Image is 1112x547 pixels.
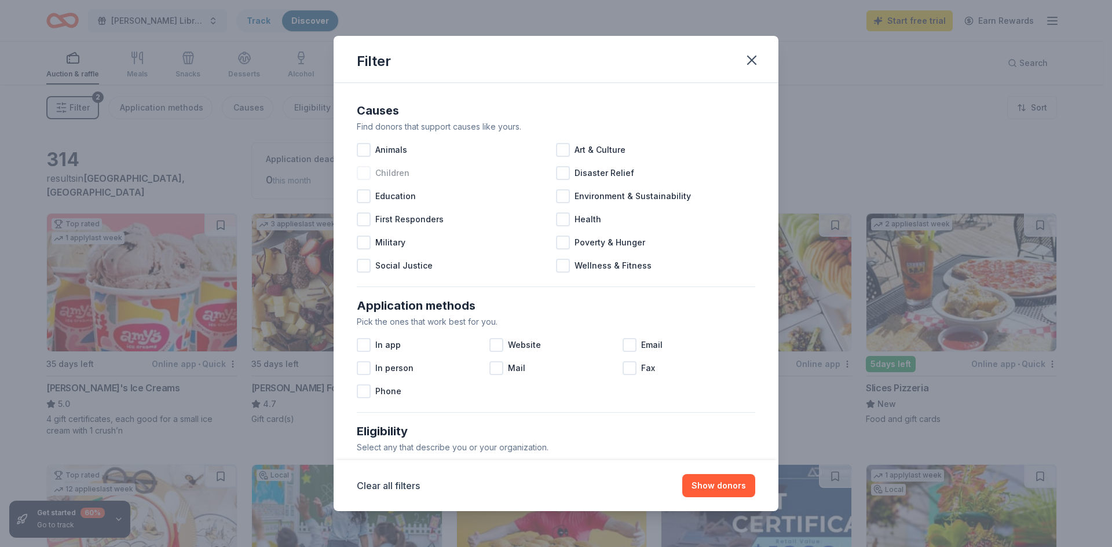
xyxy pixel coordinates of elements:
span: In app [375,338,401,352]
span: Poverty & Hunger [575,236,645,249]
span: In person [375,361,414,375]
div: Select any that describe you or your organization. [357,440,755,454]
span: Social Justice [375,259,433,273]
span: Phone [375,384,401,398]
div: Eligibility [357,422,755,440]
span: Website [508,338,541,352]
div: Application methods [357,296,755,315]
span: Mail [508,361,525,375]
div: Find donors that support causes like yours. [357,120,755,134]
span: Children [375,166,409,180]
button: Clear all filters [357,479,420,493]
span: Environment & Sustainability [575,189,691,203]
span: Health [575,212,601,226]
span: First Responders [375,212,444,226]
span: Education [375,189,416,203]
span: Fax [641,361,655,375]
button: Show donors [682,474,755,497]
div: Pick the ones that work best for you. [357,315,755,329]
div: Causes [357,101,755,120]
span: Email [641,338,663,352]
div: Filter [357,52,391,71]
span: Art & Culture [575,143,625,157]
span: Wellness & Fitness [575,259,652,273]
span: Military [375,236,405,249]
span: Animals [375,143,407,157]
span: Disaster Relief [575,166,634,180]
